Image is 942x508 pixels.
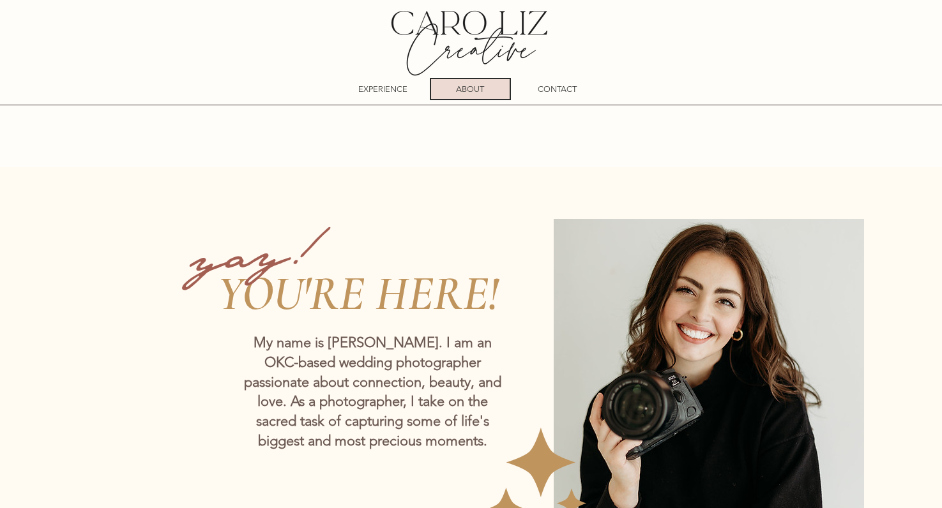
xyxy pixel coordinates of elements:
span: YOU'RE HERE! [218,265,498,323]
p: ABOUT [456,79,484,99]
p: EXPERIENCE [358,79,407,99]
nav: Site [339,78,601,100]
a: ABOUT [430,78,511,100]
a: CONTACT [517,78,598,100]
a: EXPERIENCE [342,78,423,100]
p: CONTACT [538,79,577,99]
span: yay! [185,207,321,290]
span: My name is [PERSON_NAME]. I am an OKC-based wedding photographer passionate about connection, bea... [244,334,501,449]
